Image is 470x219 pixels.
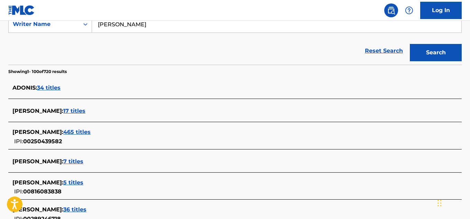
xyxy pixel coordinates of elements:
[63,158,83,165] span: 7 titles
[12,108,63,114] span: [PERSON_NAME] :
[405,6,413,15] img: help
[37,84,61,91] span: 34 titles
[8,16,462,65] form: Search Form
[12,206,63,213] span: [PERSON_NAME] :
[14,138,23,145] span: IPI:
[12,84,37,91] span: ADONIS :
[12,158,63,165] span: [PERSON_NAME] :
[361,43,406,58] a: Reset Search
[384,3,398,17] a: Public Search
[12,179,63,186] span: [PERSON_NAME] :
[387,6,395,15] img: search
[63,129,91,135] span: 465 titles
[14,188,23,195] span: IPI:
[63,108,85,114] span: 17 titles
[435,186,470,219] iframe: Chat Widget
[23,138,62,145] span: 00250439582
[63,179,83,186] span: 5 titles
[23,188,62,195] span: 00816083838
[12,129,63,135] span: [PERSON_NAME] :
[8,5,35,15] img: MLC Logo
[435,186,470,219] div: Widget de chat
[402,3,416,17] div: Help
[437,193,442,213] div: Arrastrar
[420,2,462,19] a: Log In
[13,20,75,28] div: Writer Name
[8,69,67,75] p: Showing 1 - 100 of 720 results
[410,44,462,61] button: Search
[63,206,86,213] span: 36 titles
